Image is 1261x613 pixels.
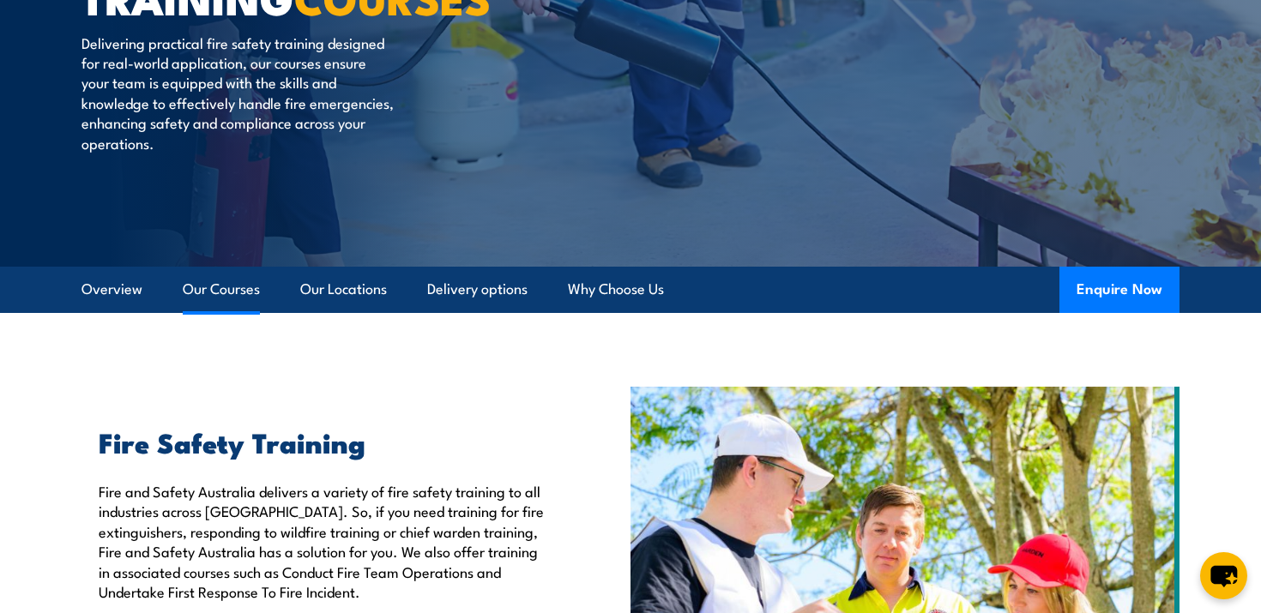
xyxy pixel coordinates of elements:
[99,430,552,454] h2: Fire Safety Training
[81,33,395,153] p: Delivering practical fire safety training designed for real-world application, our courses ensure...
[568,267,664,312] a: Why Choose Us
[81,267,142,312] a: Overview
[99,481,552,601] p: Fire and Safety Australia delivers a variety of fire safety training to all industries across [GE...
[1059,267,1180,313] button: Enquire Now
[300,267,387,312] a: Our Locations
[427,267,528,312] a: Delivery options
[183,267,260,312] a: Our Courses
[1200,552,1247,599] button: chat-button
